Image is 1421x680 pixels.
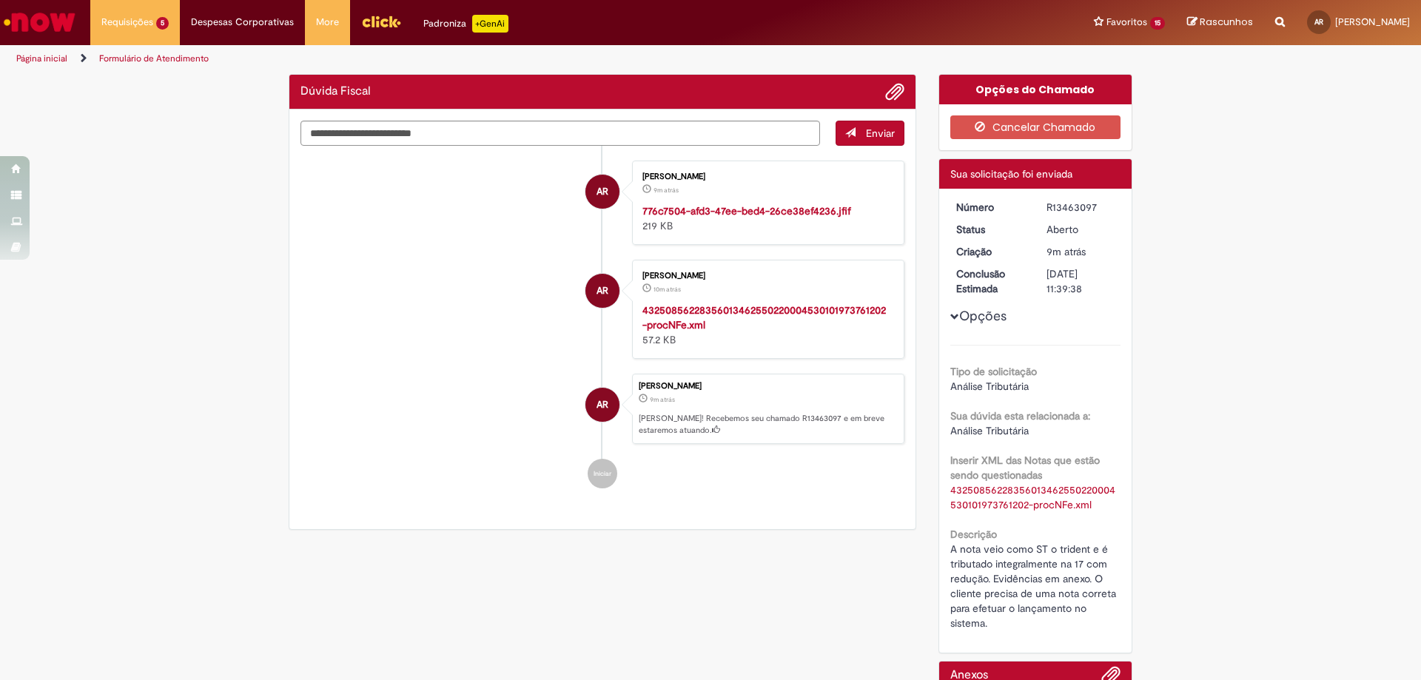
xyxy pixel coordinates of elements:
dt: Número [945,200,1036,215]
div: Ana Julia Brezolin Righi [585,175,619,209]
span: 15 [1150,17,1165,30]
span: Rascunhos [1200,15,1253,29]
div: [PERSON_NAME] [642,272,889,280]
span: Sua solicitação foi enviada [950,167,1072,181]
a: 776c7504-afd3-47ee-bed4-26ce38ef4236.jfif [642,204,851,218]
div: R13463097 [1047,200,1115,215]
div: 57.2 KB [642,303,889,347]
div: [PERSON_NAME] [642,172,889,181]
span: Análise Tributária [950,380,1029,393]
ul: Histórico de tíquete [300,146,904,504]
p: [PERSON_NAME]! Recebemos seu chamado R13463097 e em breve estaremos atuando. [639,413,896,436]
span: Enviar [866,127,895,140]
img: ServiceNow [1,7,78,37]
li: Ana Julia Brezolin Righi [300,374,904,445]
span: Análise Tributária [950,424,1029,437]
div: [DATE] 11:39:38 [1047,266,1115,296]
span: [PERSON_NAME] [1335,16,1410,28]
p: +GenAi [472,15,508,33]
b: Tipo de solicitação [950,365,1037,378]
a: Página inicial [16,53,67,64]
div: Ana Julia Brezolin Righi [585,274,619,308]
span: AR [597,387,608,423]
div: Aberto [1047,222,1115,237]
time: 29/08/2025 15:37:18 [650,395,675,404]
span: AR [597,273,608,309]
span: AR [597,174,608,209]
a: Rascunhos [1187,16,1253,30]
button: Adicionar anexos [885,82,904,101]
button: Enviar [836,121,904,146]
div: Ana Julia Brezolin Righi [585,388,619,422]
a: 43250856228356013462550220004530101973761202-procNFe.xml [642,303,886,331]
b: Sua dúvida esta relacionada a: [950,409,1090,423]
span: 5 [156,17,169,30]
textarea: Digite sua mensagem aqui... [300,121,820,146]
span: Despesas Corporativas [191,15,294,30]
div: 219 KB [642,203,889,233]
time: 29/08/2025 15:36:01 [654,285,681,294]
time: 29/08/2025 15:37:14 [654,186,679,195]
span: More [316,15,339,30]
b: Descrição [950,528,997,541]
span: 9m atrás [654,186,679,195]
ul: Trilhas de página [11,45,936,73]
span: AR [1314,17,1323,27]
b: Inserir XML das Notas que estão sendo questionadas [950,454,1100,482]
dt: Conclusão Estimada [945,266,1036,296]
time: 29/08/2025 15:37:18 [1047,245,1086,258]
a: Download de 43250856228356013462550220004530101973761202-procNFe.xml [950,483,1115,511]
h2: Dúvida Fiscal Histórico de tíquete [300,85,371,98]
div: Padroniza [423,15,508,33]
span: A nota veio como ST o trident e é tributado integralmente na 17 com redução. Evidências em anexo.... [950,542,1119,630]
img: click_logo_yellow_360x200.png [361,10,401,33]
span: Favoritos [1106,15,1147,30]
span: 9m atrás [1047,245,1086,258]
span: Requisições [101,15,153,30]
dt: Status [945,222,1036,237]
div: 29/08/2025 15:37:18 [1047,244,1115,259]
div: [PERSON_NAME] [639,382,896,391]
a: Formulário de Atendimento [99,53,209,64]
dt: Criação [945,244,1036,259]
button: Cancelar Chamado [950,115,1121,139]
span: 10m atrás [654,285,681,294]
div: Opções do Chamado [939,75,1132,104]
span: 9m atrás [650,395,675,404]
